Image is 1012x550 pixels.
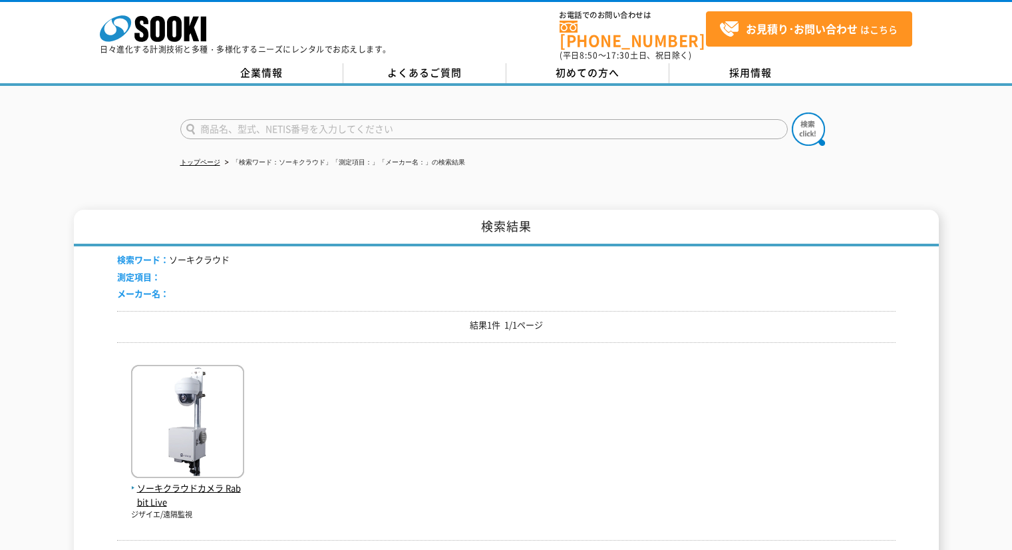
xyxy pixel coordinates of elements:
span: 初めての方へ [556,65,619,80]
li: ソーキクラウド [117,253,230,267]
span: はこちら [719,19,898,39]
span: お電話でのお問い合わせは [560,11,706,19]
strong: お見積り･お問い合わせ [746,21,858,37]
span: メーカー名： [117,287,169,300]
span: 測定項目： [117,270,160,283]
a: 採用情報 [669,63,832,83]
a: ソーキクラウドカメラ Rabbit Live [131,467,244,509]
p: 日々進化する計測技術と多種・多様化するニーズにレンタルでお応えします。 [100,45,391,53]
span: ソーキクラウドカメラ Rabbit Live [131,481,244,509]
span: 17:30 [606,49,630,61]
a: 企業情報 [180,63,343,83]
h1: 検索結果 [74,210,939,246]
span: 検索ワード： [117,253,169,266]
a: トップページ [180,158,220,166]
a: お見積り･お問い合わせはこちら [706,11,912,47]
span: (平日 ～ 土日、祝日除く) [560,49,691,61]
p: 結果1件 1/1ページ [117,318,896,332]
p: ジザイエ/遠隔監視 [131,509,244,521]
a: よくあるご質問 [343,63,506,83]
input: 商品名、型式、NETIS番号を入力してください [180,119,788,139]
a: [PHONE_NUMBER] [560,21,706,48]
img: Rabbit Live [131,365,244,481]
img: btn_search.png [792,113,825,146]
a: 初めての方へ [506,63,669,83]
span: 8:50 [580,49,598,61]
li: 「検索ワード：ソーキクラウド」「測定項目：」「メーカー名：」の検索結果 [222,156,465,170]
